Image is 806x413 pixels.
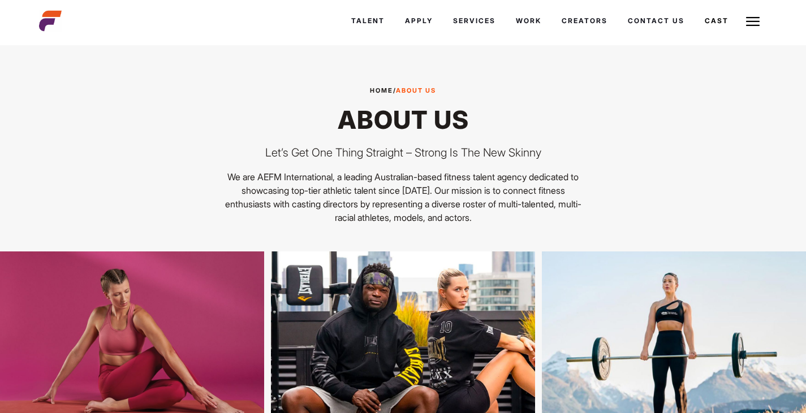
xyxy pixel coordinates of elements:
[370,86,436,95] span: /
[551,6,618,36] a: Creators
[370,86,393,94] a: Home
[395,6,443,36] a: Apply
[443,6,506,36] a: Services
[39,10,62,32] img: cropped-aefm-brand-fav-22-square.png
[225,144,582,161] p: Let’s Get One Thing Straight – Strong Is The New Skinny
[695,6,739,36] a: Cast
[225,105,582,135] h1: About us
[746,15,760,28] img: Burger icon
[225,170,582,224] p: We are AEFM International, a leading Australian-based fitness talent agency dedicated to showcasi...
[618,6,695,36] a: Contact Us
[506,6,551,36] a: Work
[396,86,436,94] strong: About Us
[341,6,395,36] a: Talent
